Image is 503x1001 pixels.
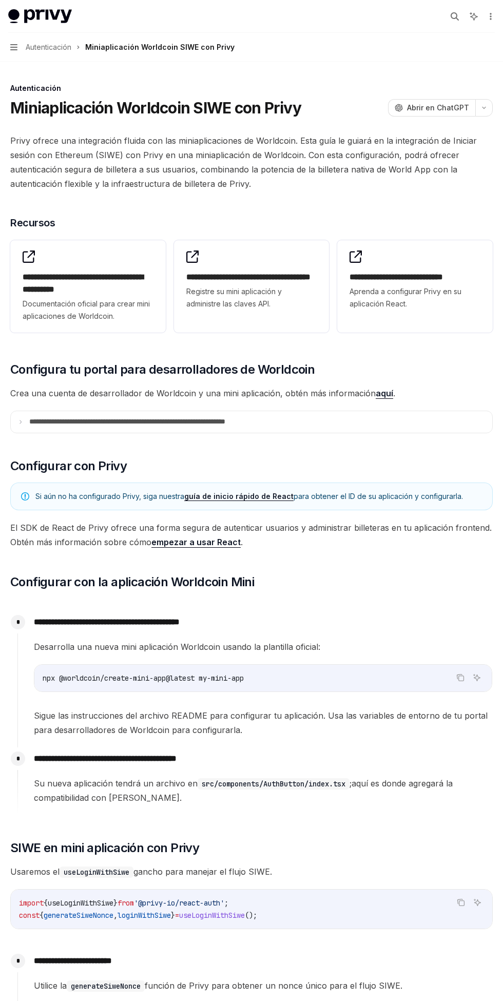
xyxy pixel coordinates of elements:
[44,898,48,908] span: {
[376,388,393,398] font: aquí
[113,898,118,908] span: }
[245,911,257,920] span: ();
[23,299,150,320] font: Documentación oficial para crear mini aplicaciones de Worldcoin.
[179,911,245,920] span: useLoginWithSiwe
[198,778,350,790] code: src/components/AuthButton/index.tsx
[19,898,44,908] span: import
[118,911,171,920] span: loginWithSiwe
[184,492,294,500] font: guía de inicio rápido de React
[376,388,393,399] a: aquí
[350,287,461,308] font: Aprenda a configurar Privy en su aplicación React.
[184,492,294,501] a: guía de inicio rápido de React
[451,689,503,697] font: Pregúntale a la IA
[43,673,244,683] span: npx @worldcoin/create-mini-app@latest my-mini-app
[10,136,477,189] font: Privy ofrece una integración fluida con las miniaplicaciones de Worldcoin. Esta guía le guiará en...
[485,9,495,24] button: More actions
[10,574,254,589] font: Configurar con la aplicación Worldcoin Mini
[34,642,320,652] font: Desarrolla una nueva mini aplicación Worldcoin usando la plantilla oficial:
[26,43,71,51] font: Autenticación
[10,217,55,229] font: Recursos
[470,671,483,684] button: Ask AI
[10,523,492,547] font: El SDK de React de Privy ofrece una forma segura de autenticar usuarios y administrar billeteras ...
[10,867,60,877] font: Usaremos el
[8,9,72,24] img: light logo
[21,492,29,500] svg: Note
[145,980,402,991] font: función de Privy para obtener un nonce único para el flujo SIWE.
[471,896,484,909] button: Ask AI
[151,537,241,547] font: empezar a usar React
[175,911,179,920] span: =
[44,911,113,920] span: generateSiweNonce
[67,980,145,992] code: generateSiweNonce
[10,362,315,377] font: Configura tu portal para desarrolladores de Worldcoin
[10,840,199,855] font: SIWE en mini aplicación con Privy
[35,492,184,500] font: Si aún no ha configurado Privy, siga nuestra
[34,778,198,788] font: Su nueva aplicación tendrá un archivo en
[118,898,134,908] span: from
[224,898,228,908] span: ;
[151,537,241,548] a: empezar a usar React
[454,896,468,909] button: Copy the contents from the code block
[10,388,376,398] font: Crea una cuenta de desarrollador de Worldcoin y una mini aplicación, obtén más información
[60,867,133,878] code: useLoginWithSiwe
[19,911,40,920] span: const
[85,43,235,51] font: Miniaplicación Worldcoin SIWE con Privy
[186,287,282,308] font: Registre su mini aplicación y administre las claves API.
[133,867,272,877] font: gancho para manejar el flujo SIWE.
[407,103,469,112] font: Abrir en ChatGPT
[10,458,127,473] font: Configurar con Privy
[34,980,67,991] font: Utilice la
[34,710,488,735] font: Sigue las instrucciones del archivo README para configurar tu aplicación. Usa las variables de en...
[10,84,61,92] font: Autenticación
[134,898,224,908] span: '@privy-io/react-auth'
[171,911,175,920] span: }
[113,911,118,920] span: ,
[393,388,395,398] font: .
[454,671,467,684] button: Copy the contents from the code block
[294,492,463,500] font: para obtener el ID de su aplicación y configurarla.
[241,537,243,547] font: .
[10,99,301,117] font: Miniaplicación Worldcoin SIWE con Privy
[40,911,44,920] span: {
[48,898,113,908] span: useLoginWithSiwe
[34,778,453,803] font: ;aquí es donde agregará la compatibilidad con [PERSON_NAME].
[388,99,475,117] button: Abrir en ChatGPT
